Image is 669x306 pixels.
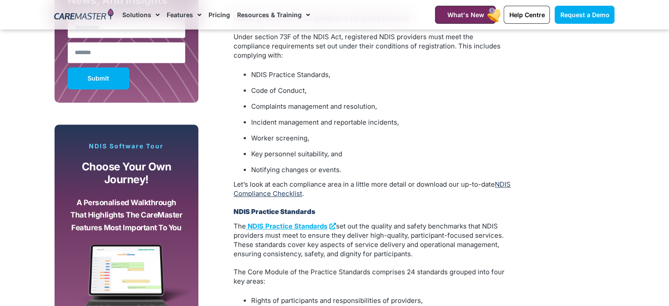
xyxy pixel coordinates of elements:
[234,207,315,216] strong: NDIS Practice Standards
[234,267,511,286] p: The Core Module of the Practice Standards comprises 24 standards grouped into four key areas:
[234,180,511,198] a: NDIS Compliance Checklist
[509,11,545,18] span: Help Centre
[251,100,511,113] li: Complaints management and resolution,
[251,164,511,176] li: Notifying changes or events.
[234,221,511,258] p: The set out the quality and safety benchmarks that NDIS providers must meet to ensure they delive...
[70,161,183,186] p: Choose your own journey!
[504,6,550,24] a: Help Centre
[251,69,511,81] li: NDIS Practice Standards,
[251,148,511,160] li: Key personnel suitability, and
[251,85,511,97] li: Code of Conduct,
[63,142,190,150] p: NDIS Software Tour
[560,11,609,18] span: Request a Demo
[70,196,183,234] p: A personalised walkthrough that highlights the CareMaster features most important to you
[435,6,496,24] a: What's New
[234,32,511,60] p: Under section 73F of the NDIS Act, registered NDIS providers must meet the compliance requirement...
[248,222,327,230] strong: NDIS Practice Standards
[447,11,484,18] span: What's New
[555,6,614,24] a: Request a Demo
[251,132,511,144] li: Worker screening,
[234,180,511,198] p: Let’s look at each compliance area in a little more detail or download our up-to-date .
[251,116,511,129] li: Incident management and reportable incidents,
[68,67,129,89] button: Submit
[54,8,113,22] img: CareMaster Logo
[88,76,109,81] span: Submit
[246,222,336,230] a: NDIS Practice Standards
